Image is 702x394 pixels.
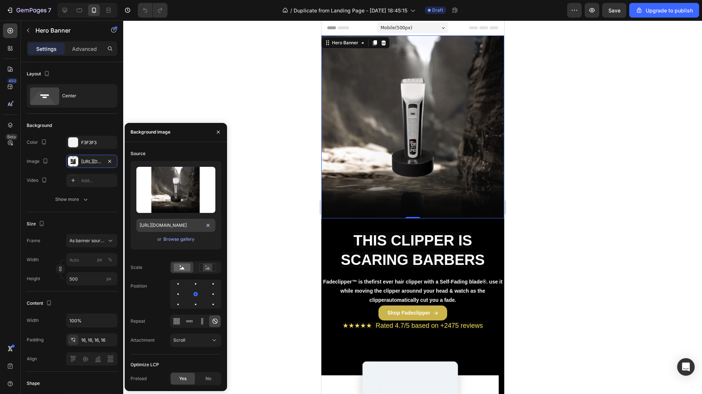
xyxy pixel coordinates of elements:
input: px% [66,253,117,266]
div: px [97,256,102,263]
div: Undo/Redo [138,3,167,18]
div: Position [131,283,147,289]
div: [URL][DOMAIN_NAME] [81,158,102,165]
div: Scale [131,264,142,271]
div: Beta [5,134,18,140]
div: F3F3F3 [81,139,116,146]
button: px [106,255,114,264]
div: Background [27,122,52,129]
div: Add... [81,177,116,184]
p: 7 [48,6,51,15]
div: Width [27,317,39,324]
img: preview-image [136,167,215,213]
div: Optimize LCP [131,361,159,368]
span: Scroll [173,337,185,343]
p: Settings [36,45,57,53]
button: Show more [27,193,117,206]
div: Align [27,356,37,362]
input: Auto [67,314,117,327]
label: Height [27,275,40,282]
div: Open Intercom Messenger [677,358,695,376]
button: Browse gallery [163,236,195,243]
div: Size [27,219,46,229]
div: Center [62,87,107,104]
label: Width [27,256,39,263]
button: Scroll [170,334,221,347]
div: Attachment [131,337,155,344]
span: As banner source [69,237,105,244]
div: Browse gallery [163,236,195,243]
div: Background image [131,129,170,135]
button: Upgrade to publish [629,3,699,18]
div: Upgrade to publish [635,7,693,14]
div: 16, 16, 16, 16 [81,337,116,344]
div: Content [27,299,53,308]
div: Repeat [131,318,145,324]
label: Frame [27,237,40,244]
div: Video [27,176,49,185]
div: 450 [7,78,18,84]
span: or [157,235,162,244]
span: / [290,7,292,14]
button: Save [602,3,626,18]
span: Save [608,7,620,14]
div: % [108,256,112,263]
div: Image [27,157,50,166]
div: Color [27,138,48,147]
div: Preload [131,375,147,382]
input: px [66,272,117,285]
div: Layout [27,69,51,79]
button: % [95,255,104,264]
span: Duplicate from Landing Page - [DATE] 18:45:15 [294,7,407,14]
span: Yes [179,375,186,382]
div: Source [131,150,146,157]
p: Hero Banner [35,26,98,35]
span: No [205,375,211,382]
button: 7 [3,3,54,18]
div: Padding [27,337,44,343]
span: Draft [432,7,443,14]
input: https://example.com/image.jpg [136,219,215,232]
div: Shape [27,380,40,387]
p: Advanced [72,45,97,53]
span: px [106,276,112,281]
div: Show more [55,196,89,203]
button: As banner source [66,234,117,247]
iframe: Design area [321,20,504,394]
